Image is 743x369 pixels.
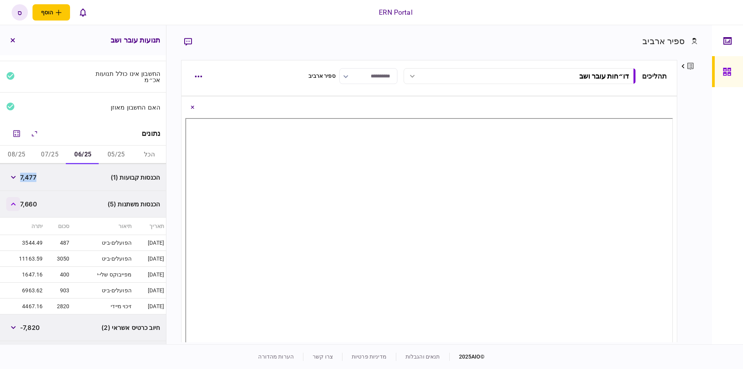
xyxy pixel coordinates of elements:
[142,130,160,137] div: נתונים
[20,173,36,182] span: 7,477
[134,267,166,283] td: [DATE]
[134,299,166,314] td: [DATE]
[449,353,485,361] div: © 2025 AIO
[20,199,37,209] span: 7,660
[313,354,333,360] a: צרו קשר
[111,173,160,182] span: הכנסות קבועות (1)
[133,146,166,164] button: הכל
[134,218,166,235] th: תאריך
[12,4,28,21] button: ס
[45,218,71,235] th: סכום
[134,251,166,267] td: [DATE]
[45,267,71,283] td: 400
[101,323,160,332] span: חיוב כרטיס אשראי (2)
[404,68,636,84] button: דו״חות עובר ושב
[27,127,41,141] button: הרחב\כווץ הכל
[67,146,100,164] button: 06/25
[108,199,160,209] span: הכנסות משתנות (5)
[45,299,71,314] td: 2820
[33,146,67,164] button: 07/25
[99,146,133,164] button: 05/25
[406,354,440,360] a: תנאים והגבלות
[10,127,24,141] button: מחשבון
[642,71,667,81] div: תהליכים
[45,235,71,251] td: 487
[111,37,160,44] h3: תנועות עובר ושב
[71,251,134,267] td: הפועלים-ביט
[86,104,161,110] div: האם החשבון מאוזן
[33,4,70,21] button: פתח תפריט להוספת לקוח
[134,235,166,251] td: [DATE]
[71,218,134,235] th: תיאור
[642,35,685,48] div: ספיר ארביב
[71,267,134,283] td: מפייבוקס שלי-י
[579,72,629,80] div: דו״חות עובר ושב
[20,323,40,332] span: -7,820
[75,4,91,21] button: פתח רשימת התראות
[308,72,335,80] div: ספיר ארביב
[71,235,134,251] td: הפועלים-ביט
[185,100,199,114] button: Close document view button
[86,70,161,83] div: החשבון אינו כולל תנועות אכ״מ
[134,283,166,299] td: [DATE]
[258,354,294,360] a: הערות מהדורה
[379,7,412,17] div: ERN Portal
[71,283,134,299] td: הפועלים-ביט
[352,354,387,360] a: מדיניות פרטיות
[71,299,134,314] td: זיכוי מיידי
[45,251,71,267] td: 3050
[45,283,71,299] td: 903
